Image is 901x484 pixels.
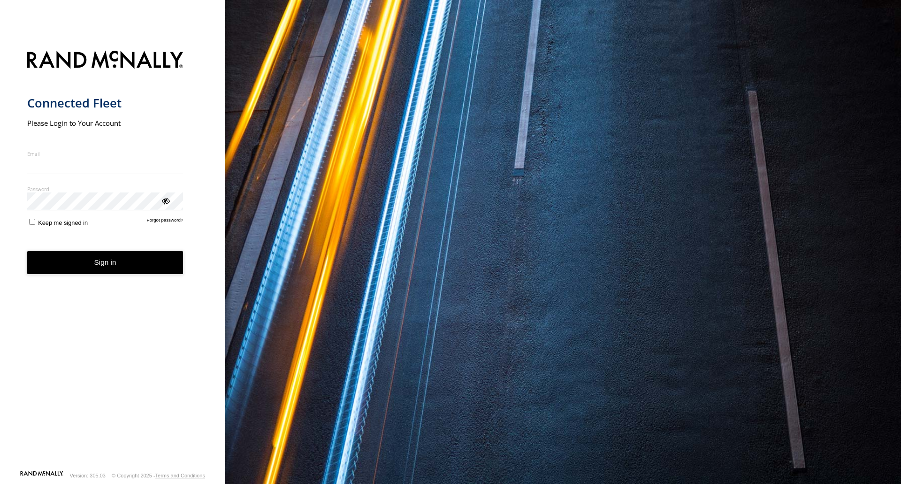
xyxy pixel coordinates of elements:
[27,45,199,470] form: main
[27,150,183,157] label: Email
[160,196,170,205] div: ViewPassword
[29,219,35,225] input: Keep me signed in
[27,49,183,73] img: Rand McNally
[155,473,205,478] a: Terms and Conditions
[38,219,88,226] span: Keep me signed in
[70,473,106,478] div: Version: 305.03
[20,471,63,480] a: Visit our Website
[27,185,183,192] label: Password
[147,217,183,226] a: Forgot password?
[27,118,183,128] h2: Please Login to Your Account
[27,251,183,274] button: Sign in
[112,473,205,478] div: © Copyright 2025 -
[27,95,183,111] h1: Connected Fleet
